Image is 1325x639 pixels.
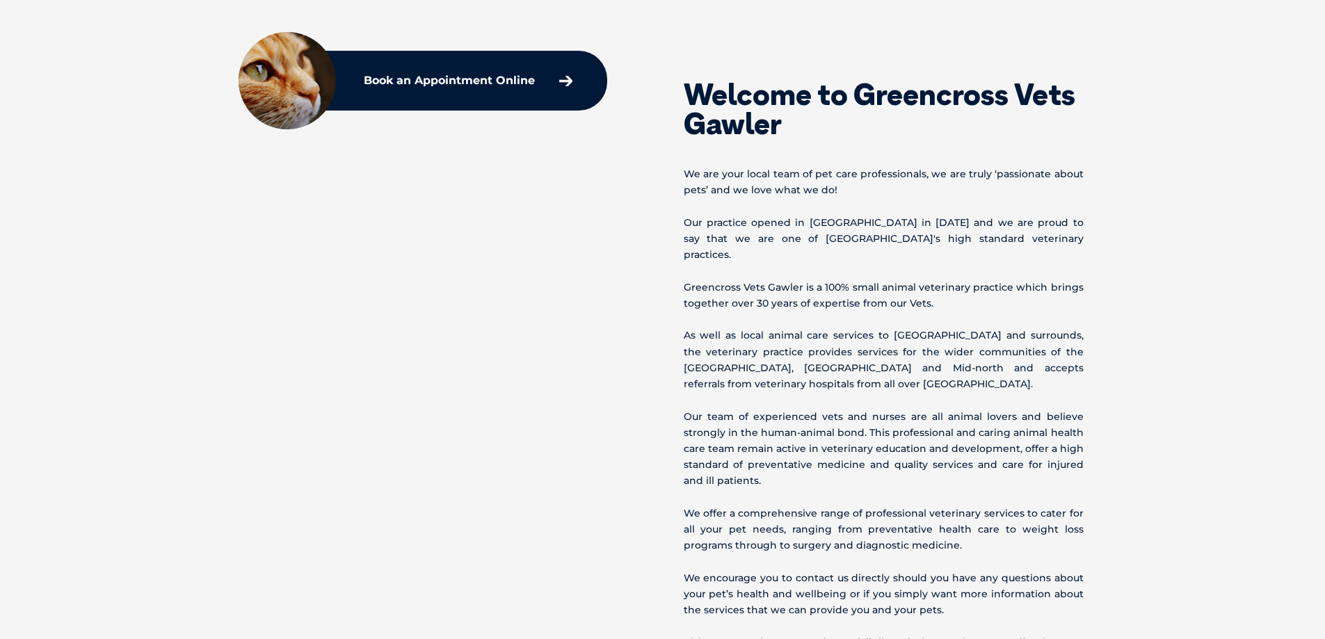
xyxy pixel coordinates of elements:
p: Greencross Vets Gawler is a 100% small animal veterinary practice which brings together over 30 y... [684,280,1084,312]
p: Our team of experienced vets and nurses are all animal lovers and believe strongly in the human-a... [684,409,1084,490]
a: Book an Appointment Online [357,68,579,93]
p: Book an Appointment Online [364,75,535,86]
p: As well as local animal care services to [GEOGRAPHIC_DATA] and surrounds, the veterinary practice... [684,327,1084,392]
p: We are your local team of pet care professionals, we are truly ‘passionate about pets’ and we lov... [684,166,1084,198]
p: We encourage you to contact us directly should you have any questions about your pet’s health and... [684,570,1084,619]
p: Our practice opened in [GEOGRAPHIC_DATA] in [DATE] and we are proud to say that we are one of [GE... [684,215,1084,264]
p: We offer a comprehensive range of professional veterinary services to cater for all your pet need... [684,505,1084,554]
h2: Welcome to Greencross Vets Gawler [684,80,1084,138]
